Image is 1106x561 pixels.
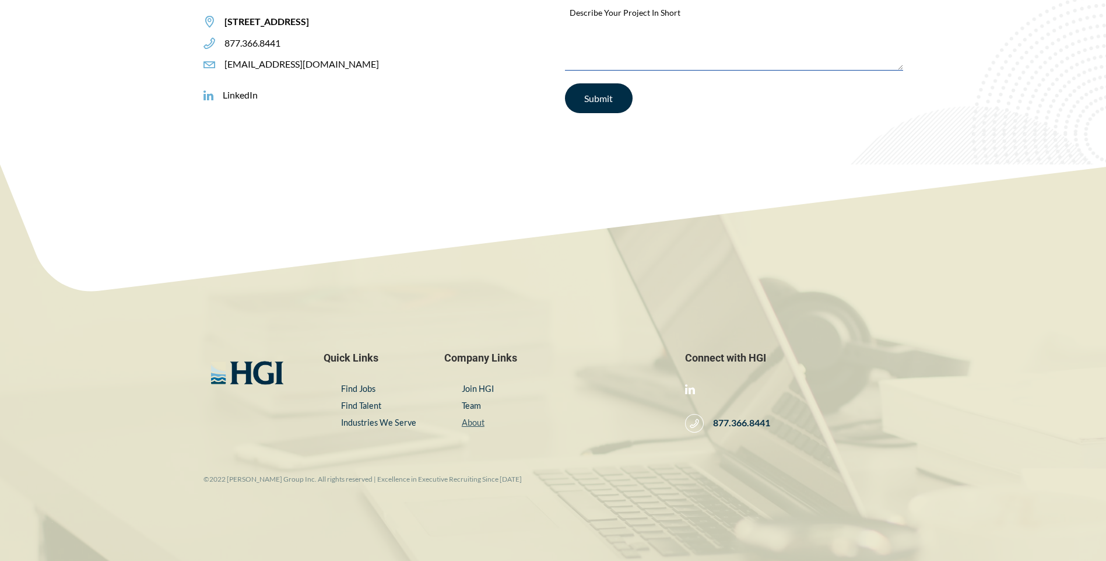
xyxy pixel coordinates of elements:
a: Industries We Serve [341,418,416,427]
span: 877.366.8441 [215,37,280,50]
span: Connect with HGI [685,351,903,364]
span: Company Links [444,351,662,364]
span: Quick Links [324,351,421,364]
span: 877.366.8441 [704,417,770,429]
a: 877.366.8441 [685,414,770,433]
input: Submit [565,83,633,113]
a: [EMAIL_ADDRESS][DOMAIN_NAME] [203,58,379,71]
span: LinkedIn [213,89,258,101]
a: 877.366.8441 [203,37,280,50]
a: Join HGI [462,384,494,394]
a: Find Jobs [341,384,375,394]
span: [EMAIL_ADDRESS][DOMAIN_NAME] [215,58,379,71]
a: About [462,418,484,427]
a: Team [462,401,481,411]
a: Find Talent [341,401,381,411]
span: [STREET_ADDRESS] [215,16,309,28]
a: LinkedIn [203,89,258,101]
small: ©2022 [PERSON_NAME] Group Inc. All rights reserved | Excellence in Executive Recruiting Since [DATE] [203,475,522,483]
